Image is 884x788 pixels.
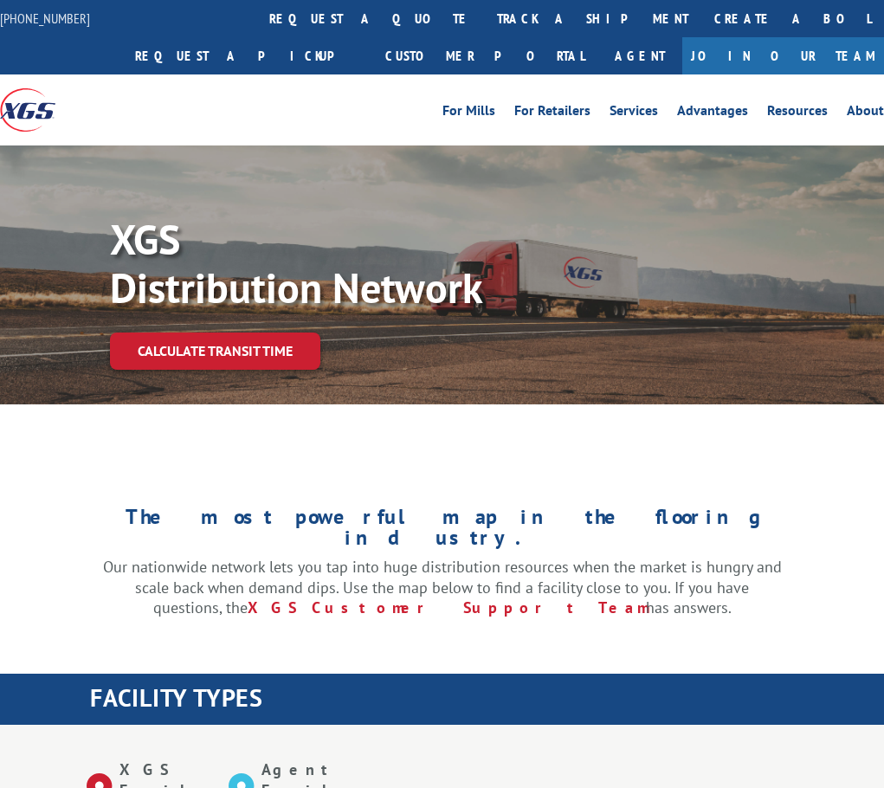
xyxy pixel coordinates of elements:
a: Agent [597,37,682,74]
a: XGS Customer Support Team [248,597,646,617]
a: Join Our Team [682,37,884,74]
a: About [847,104,884,123]
a: Customer Portal [372,37,597,74]
h1: The most powerful map in the flooring industry. [103,507,782,557]
p: XGS Distribution Network [110,215,629,312]
a: For Mills [442,104,495,123]
p: Our nationwide network lets you tap into huge distribution resources when the market is hungry an... [103,557,782,618]
a: For Retailers [514,104,590,123]
h1: FACILITY TYPES [90,686,884,719]
a: Advantages [677,104,748,123]
a: Request a pickup [122,37,372,74]
a: Services [610,104,658,123]
a: Calculate transit time [110,333,320,370]
a: Resources [767,104,828,123]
